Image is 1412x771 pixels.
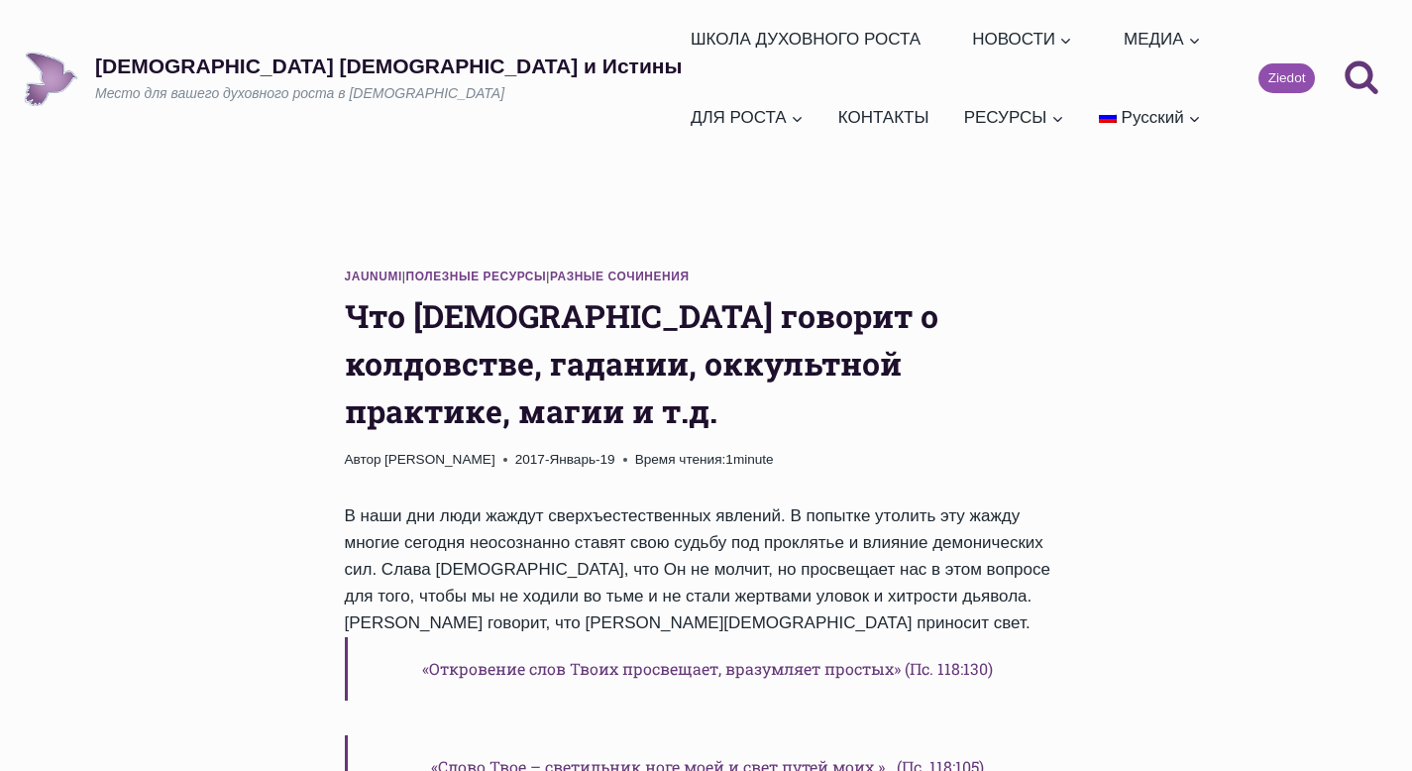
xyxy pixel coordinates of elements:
a: Русский [1090,78,1209,157]
a: Разные сочинения [550,270,690,283]
span: | | [345,270,690,283]
a: [DEMOGRAPHIC_DATA] [DEMOGRAPHIC_DATA] и ИстиныМесто для вашего духовного роста в [DEMOGRAPHIC_DATA] [24,52,682,106]
span: МЕДИА [1124,26,1201,53]
span: Автор [345,449,381,471]
a: [PERSON_NAME] [384,452,495,467]
span: 1 [635,449,774,471]
span: ДЛЯ РОСТА [691,104,804,131]
span: НОВОСТИ [972,26,1072,53]
a: КОНТАКТЫ [829,78,937,157]
time: 2017-Январь-19 [515,449,615,471]
a: ДЛЯ РОСТА [682,78,812,157]
p: Место для вашего духовного роста в [DEMOGRAPHIC_DATA] [95,84,682,104]
span: Время чтения: [635,452,726,467]
a: Ziedot [1258,63,1315,93]
span: Русский [1122,108,1184,127]
span: РЕСУРСЫ [964,104,1064,131]
h6: «Откровение слов Твоих просвещает, вразумляет простых» (Пс. 118:130) [345,637,1068,701]
img: Draudze Gars un Patiesība [24,52,78,106]
a: Jaunumi [345,270,402,283]
p: [DEMOGRAPHIC_DATA] [DEMOGRAPHIC_DATA] и Истины [95,54,682,78]
button: Показать форму поиска [1335,52,1388,105]
h1: Что [DEMOGRAPHIC_DATA] говорит о колдовстве, гадании, оккультной практике, магии и т.д. [345,292,1068,435]
span: minute [733,452,774,467]
a: Полезные ресурсы [406,270,547,283]
a: РЕСУРСЫ [955,78,1072,157]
